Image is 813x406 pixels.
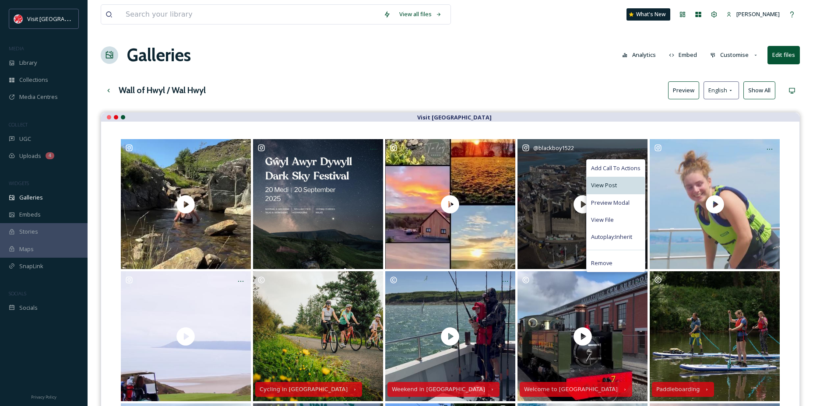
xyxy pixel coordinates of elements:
span: Stories [19,227,38,236]
button: Embed [665,46,702,63]
strong: Visit [GEOGRAPHIC_DATA] [417,113,492,121]
span: Collections [19,76,48,84]
div: Paddleboarding [656,386,700,392]
span: Embeds [19,210,41,219]
span: Socials [19,304,38,312]
span: Library [19,59,37,67]
a: Galleries [127,42,191,68]
span: Privacy Policy [31,394,56,400]
a: Analytics [618,46,665,63]
a: View Post [587,177,645,194]
span: Visit [GEOGRAPHIC_DATA] [27,14,95,23]
span: [PERSON_NAME] [736,10,780,18]
div: Weekend in [GEOGRAPHIC_DATA] [392,386,485,392]
span: Autoplay: Inherit [591,233,632,241]
span: Remove [591,259,612,267]
a: View all files [395,6,446,23]
div: Welcome to [GEOGRAPHIC_DATA] [524,386,618,392]
img: Visit_Wales_logo.svg.png [14,14,23,23]
span: Add Call To Actions [591,164,641,172]
span: Uploads [19,152,41,160]
div: 4 [46,152,54,159]
span: View File [591,216,614,224]
a: Weekend in [GEOGRAPHIC_DATA]Summer holiday = family time 💙 [384,271,516,401]
button: Customise [706,46,763,63]
span: SnapLink [19,262,43,270]
span: English [708,86,727,94]
a: Paddleboarding🌟 Experience the Thrill with Inspire2Adventure! 🌟 Looking for a unique team-buildin... [649,271,781,401]
span: UGC [19,135,31,143]
h3: Wall of Hwyl / Wal Hwyl [119,84,206,97]
button: Preview [668,81,699,99]
button: Show All [743,81,775,99]
span: @ blackboy1522 [533,144,574,152]
a: [PERSON_NAME] [722,6,784,23]
button: Analytics [618,46,660,63]
span: MEDIA [9,45,24,52]
a: @blackboy1522Add Call To ActionsView PostPreview ModalView FileAutoplay:InheritRemove [517,139,649,269]
span: Preview Modal [591,199,630,207]
a: Cycling in [GEOGRAPHIC_DATA]🚴‍♀️ 𝗣𝗲𝗱𝗮𝗹 𝘆𝗼𝘂𝗿 𝘄𝗮𝘆 𝘁𝗼 𝗮𝗱𝘃𝗲𝗻𝘁𝘂𝗿𝗲 𝗶𝗻 𝗣𝗲𝗺𝗯𝗿𝗼𝗸𝗲𝘀𝗵𝗶𝗿𝗲! If you’re a cyclin... [252,271,384,401]
span: Galleries [19,193,43,202]
input: Search your library [121,5,379,24]
span: Media Centres [19,93,58,101]
span: Maps [19,245,34,253]
span: COLLECT [9,121,28,128]
a: Welcome to [GEOGRAPHIC_DATA]All aboard @rheidolrailway 🚂 Hop aboard one of the beautifully restor... [517,271,649,401]
span: SOCIALS [9,290,26,297]
button: Edit files [767,46,800,64]
a: What's New [626,8,670,21]
div: Cycling in [GEOGRAPHIC_DATA] [260,386,348,392]
span: WIDGETS [9,180,29,186]
span: View Post [591,181,617,189]
a: Privacy Policy [31,391,56,402]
